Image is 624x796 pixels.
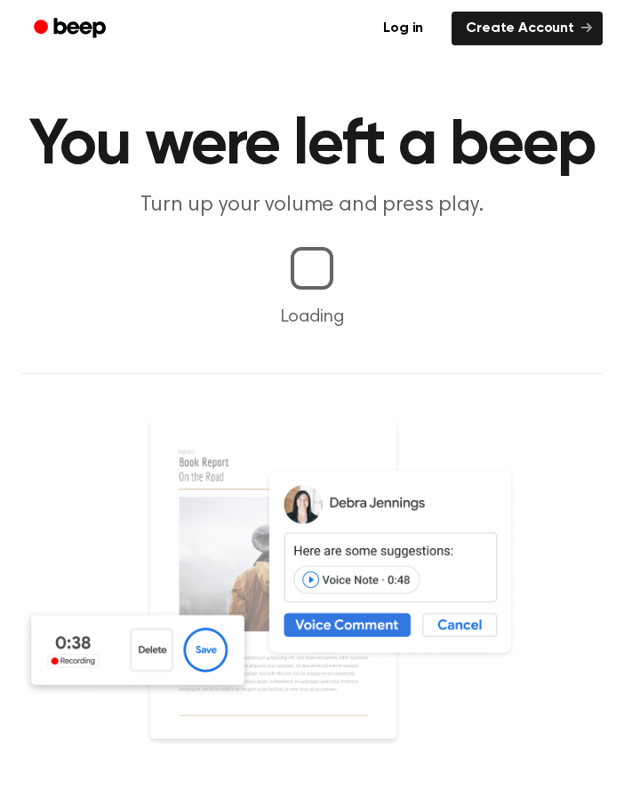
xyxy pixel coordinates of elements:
[21,114,603,178] h1: You were left a beep
[365,8,441,49] a: Log in
[452,12,603,45] a: Create Account
[21,304,603,330] p: Loading
[21,192,603,219] p: Turn up your volume and press play.
[21,12,122,46] a: Beep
